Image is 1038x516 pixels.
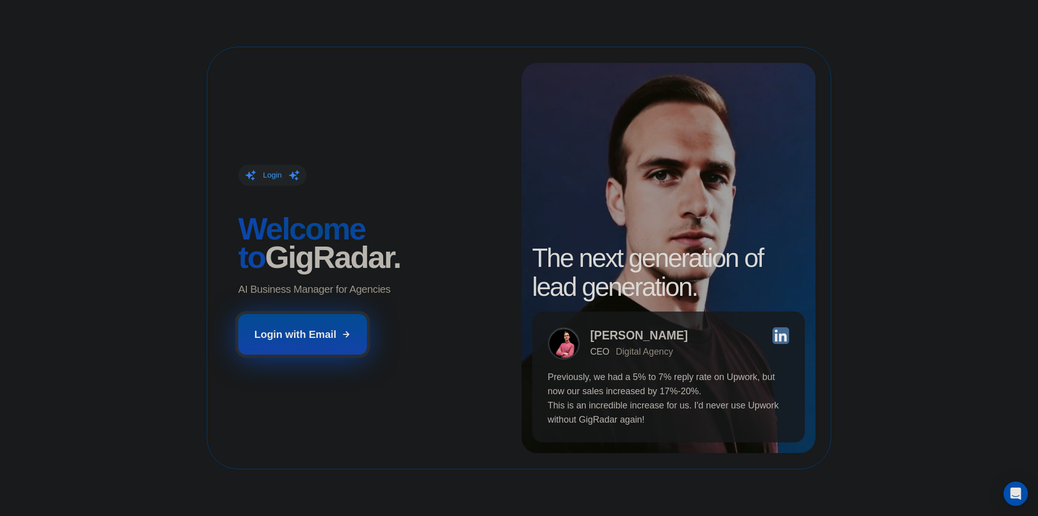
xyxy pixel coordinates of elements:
[616,347,673,357] div: Digital Agency
[263,170,282,181] div: Login
[532,244,805,301] h2: The next generation of lead generation.
[238,211,365,274] span: Welcome to
[254,327,337,341] div: Login with Email
[238,215,506,272] h2: ‍ GigRadar.
[1004,481,1028,506] div: Open Intercom Messenger
[548,370,790,427] p: Previously, we had a 5% to 7% reply rate on Upwork, but now our sales increased by 17%-20%. This ...
[590,330,688,341] div: [PERSON_NAME]
[238,283,390,297] p: AI Business Manager for Agencies
[590,347,609,357] div: CEO
[238,314,366,354] button: Login with Email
